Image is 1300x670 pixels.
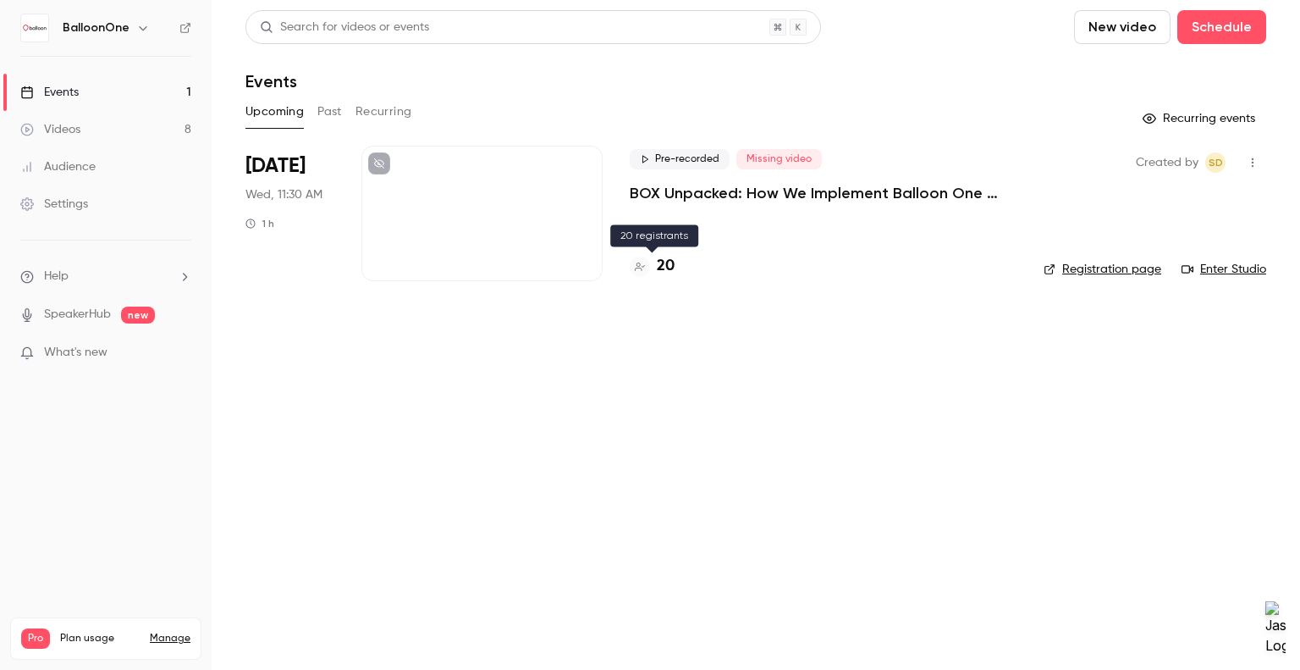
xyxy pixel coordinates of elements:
[355,98,412,125] button: Recurring
[1074,10,1171,44] button: New video
[44,344,107,362] span: What's new
[1182,261,1266,278] a: Enter Studio
[20,268,191,285] li: help-dropdown-opener
[21,14,48,42] img: BalloonOne
[1044,261,1161,278] a: Registration page
[657,255,675,278] h4: 20
[1136,152,1198,173] span: Created by
[630,183,1016,203] a: BOX Unpacked: How We Implement Balloon One Xchange (BOX)—Our Proven Project Methodology
[1135,105,1266,132] button: Recurring events
[260,19,429,36] div: Search for videos or events
[736,149,822,169] span: Missing video
[121,307,155,324] span: new
[630,255,675,278] a: 20
[245,186,322,203] span: Wed, 11:30 AM
[20,121,80,138] div: Videos
[245,217,274,230] div: 1 h
[20,84,79,101] div: Events
[44,306,111,324] a: SpeakerHub
[150,632,190,645] a: Manage
[20,196,88,213] div: Settings
[1205,152,1226,173] span: Sitara Duggal
[63,19,129,36] h6: BalloonOne
[44,268,69,285] span: Help
[60,632,140,645] span: Plan usage
[1177,10,1266,44] button: Schedule
[245,71,297,91] h1: Events
[245,146,334,281] div: Sep 10 Wed, 11:30 AM (Europe/London)
[171,346,191,361] iframe: Noticeable Trigger
[21,628,50,649] span: Pro
[20,158,96,175] div: Audience
[317,98,342,125] button: Past
[1209,152,1223,173] span: SD
[245,98,304,125] button: Upcoming
[630,149,730,169] span: Pre-recorded
[245,152,306,180] span: [DATE]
